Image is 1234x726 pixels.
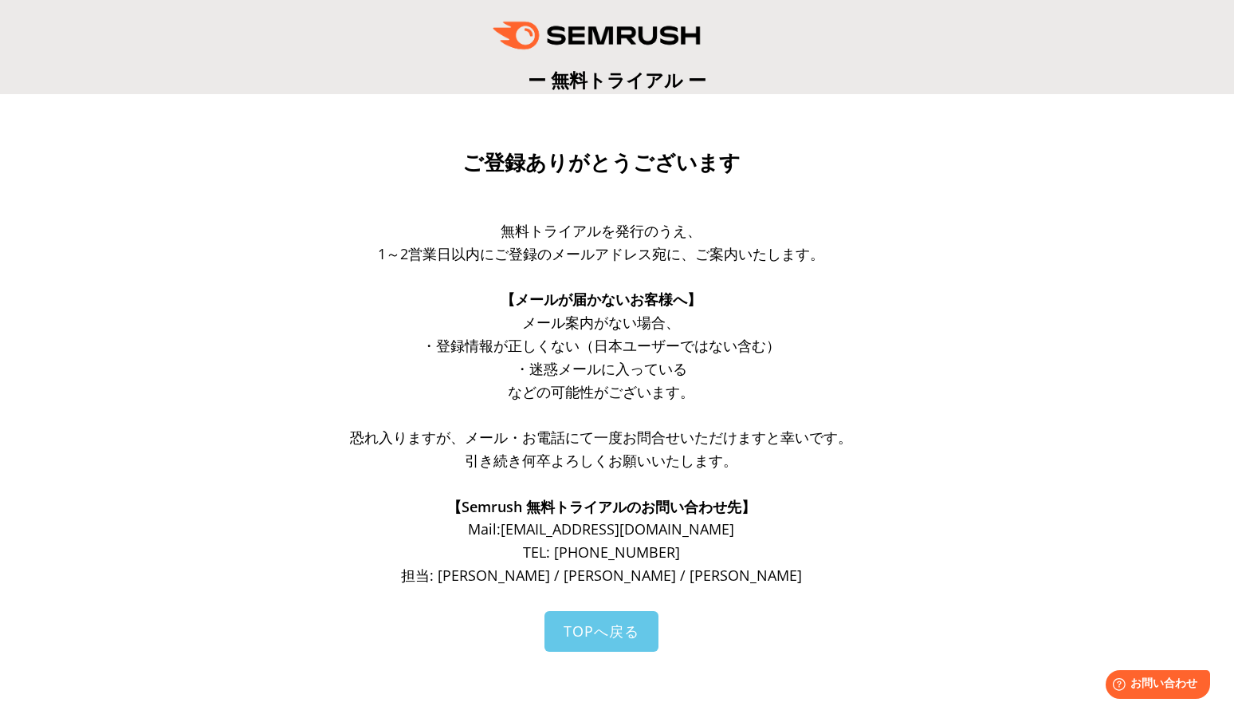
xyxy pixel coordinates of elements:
[447,497,756,516] span: 【Semrush 無料トライアルのお問い合わせ先】
[528,67,706,93] span: ー 無料トライアル ー
[465,451,737,470] span: 引き続き何卒よろしくお願いいたします。
[462,151,741,175] span: ご登録ありがとうございます
[515,359,687,378] span: ・迷惑メールに入っている
[501,221,701,240] span: 無料トライアルを発行のうえ、
[378,244,824,263] span: 1～2営業日以内にご登録のメールアドレス宛に、ご案内いたします。
[422,336,780,355] span: ・登録情報が正しくない（日本ユーザーではない含む）
[508,382,694,401] span: などの可能性がございます。
[468,519,734,539] span: Mail: [EMAIL_ADDRESS][DOMAIN_NAME]
[523,543,680,562] span: TEL: [PHONE_NUMBER]
[522,313,680,332] span: メール案内がない場合、
[544,611,658,652] a: TOPへ戻る
[1092,664,1216,708] iframe: Help widget launcher
[564,621,639,641] span: TOPへ戻る
[501,290,701,309] span: 【メールが届かないお客様へ】
[350,428,852,447] span: 恐れ入りますが、メール・お電話にて一度お問合せいただけますと幸いです。
[401,566,802,585] span: 担当: [PERSON_NAME] / [PERSON_NAME] / [PERSON_NAME]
